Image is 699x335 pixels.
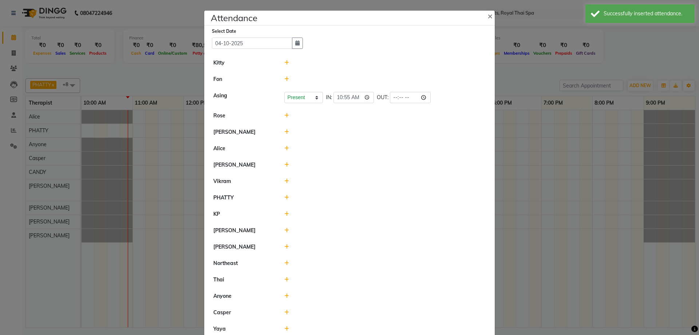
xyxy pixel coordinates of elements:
[208,145,279,152] div: Alice
[208,210,279,218] div: KP
[208,243,279,251] div: [PERSON_NAME]
[377,94,388,101] span: OUT:
[208,325,279,333] div: Yaya
[211,11,257,24] h4: Attendance
[208,128,279,136] div: [PERSON_NAME]
[208,178,279,185] div: Vikram
[208,292,279,300] div: Anyone
[208,161,279,169] div: [PERSON_NAME]
[208,194,279,202] div: PHATTY
[208,276,279,284] div: Thai
[208,59,279,67] div: Kitty
[208,309,279,316] div: Casper
[212,38,292,49] input: Select date
[487,10,493,21] span: ×
[208,75,279,83] div: Fon
[482,5,500,26] button: Close
[604,10,689,17] div: Successfully inserted attendance.
[208,227,279,234] div: [PERSON_NAME]
[208,260,279,267] div: Northeast
[326,94,332,101] span: IN:
[212,28,236,35] label: Select Date
[208,112,279,120] div: Rose
[208,92,279,103] div: Asing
